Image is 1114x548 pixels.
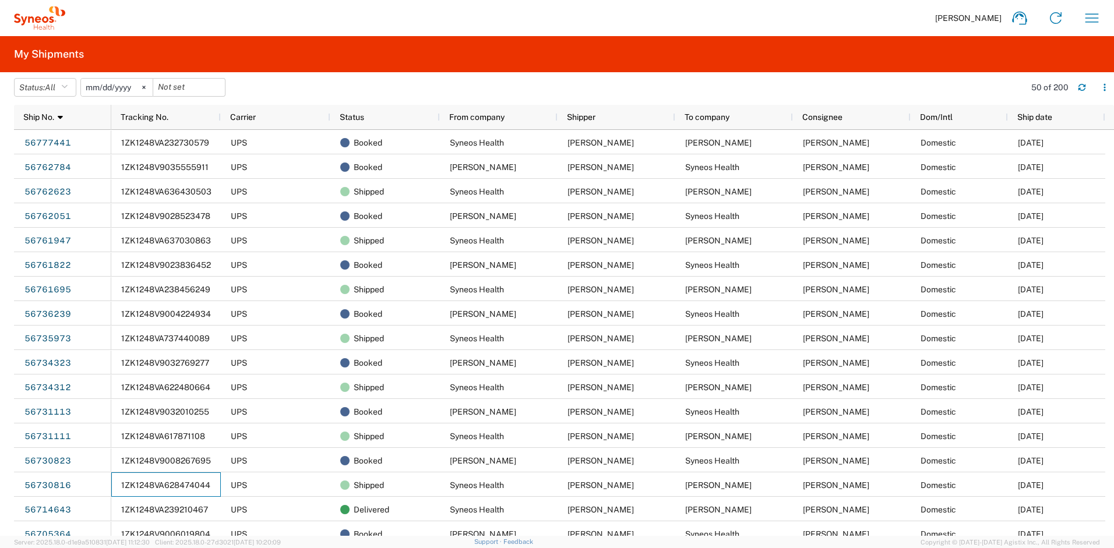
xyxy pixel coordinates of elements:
[450,432,504,441] span: Syneos Health
[24,207,72,226] a: 56762051
[230,112,256,122] span: Carrier
[450,285,504,294] span: Syneos Health
[685,187,752,196] span: Lindsay Long
[921,334,956,343] span: Domestic
[1018,162,1044,172] span: 09/09/2025
[685,334,752,343] span: Audrey Herrera
[231,480,247,490] span: UPS
[685,138,752,147] span: Mariyah Pressley
[450,529,516,539] span: Lyndsey Casey
[450,309,516,319] span: Audrey Herrera
[231,358,247,367] span: UPS
[450,480,504,490] span: Syneos Health
[231,138,247,147] span: UPS
[1018,285,1044,294] span: 09/09/2025
[450,211,516,221] span: Adam Tilly
[1017,112,1052,122] span: Ship date
[354,253,382,277] span: Booked
[1018,334,1044,343] span: 09/05/2025
[450,505,504,514] span: Syneos Health
[231,260,247,270] span: UPS
[567,112,595,122] span: Shipper
[1018,309,1044,319] span: 09/05/2025
[803,383,869,392] span: Stephen Nelson
[803,260,869,270] span: Ayman Abboud
[921,383,956,392] span: Domestic
[921,480,956,490] span: Domestic
[921,505,956,514] span: Domestic
[1018,505,1044,514] span: 09/04/2025
[121,187,211,196] span: 1ZK1248VA636430503
[921,138,956,147] span: Domestic
[803,236,869,245] span: Adam Tilly
[803,358,869,367] span: Ayman Abboud
[921,529,956,539] span: Domestic
[121,334,210,343] span: 1ZK1248VA737440089
[14,78,76,97] button: Status:All
[354,399,382,424] span: Booked
[121,456,211,465] span: 1ZK1248V9008267695
[231,407,247,416] span: UPS
[14,47,84,61] h2: My Shipments
[121,407,209,416] span: 1ZK1248V9032010255
[121,309,211,319] span: 1ZK1248V9004224934
[231,529,247,539] span: UPS
[803,162,869,172] span: Ayman Abboud
[231,211,247,221] span: UPS
[567,358,634,367] span: Stephen Nelson
[803,480,869,490] span: Kira Carrens
[24,427,72,446] a: 56731111
[450,162,516,172] span: Lindsay Long
[153,79,225,96] input: Not set
[921,211,956,221] span: Domestic
[921,187,956,196] span: Domestic
[354,375,384,399] span: Shipped
[1018,236,1044,245] span: 09/09/2025
[450,358,516,367] span: Stephen Nelson
[231,309,247,319] span: UPS
[685,112,729,122] span: To company
[567,162,634,172] span: Lindsay Long
[121,505,208,514] span: 1ZK1248VA239210467
[685,407,739,416] span: Syneos Health
[450,138,504,147] span: Syneos Health
[802,112,842,122] span: Consignee
[1018,260,1044,270] span: 09/09/2025
[24,305,72,324] a: 56736239
[24,354,72,373] a: 56734323
[803,187,869,196] span: Lindsay Long
[567,260,634,270] span: Tahreem Sarwar
[121,529,210,539] span: 1ZK1248V9006019804
[1031,82,1069,93] div: 50 of 200
[354,228,384,253] span: Shipped
[450,383,504,392] span: Syneos Health
[685,162,739,172] span: Syneos Health
[1018,529,1044,539] span: 09/03/2025
[803,529,869,539] span: Ayman Abboud
[121,432,205,441] span: 1ZK1248VA617871108
[567,211,634,221] span: Adam Tilly
[921,407,956,416] span: Domestic
[45,83,55,92] span: All
[567,285,634,294] span: Ayman Abboud
[1018,187,1044,196] span: 09/09/2025
[567,432,634,441] span: Ayman Abboud
[685,432,752,441] span: Osman Rehman
[685,383,752,392] span: Stephen Nelson
[567,480,634,490] span: Ayman Abboud
[354,473,384,497] span: Shipped
[803,505,869,514] span: Ron Smith
[803,285,869,294] span: Tahreem Sarwar
[24,256,72,275] a: 56761822
[354,302,382,326] span: Booked
[231,334,247,343] span: UPS
[1018,383,1044,392] span: 09/05/2025
[685,285,752,294] span: Tahreem Sarwar
[24,476,72,495] a: 56730816
[685,236,752,245] span: Adam Tilly
[24,232,72,250] a: 56761947
[1018,358,1044,367] span: 09/05/2025
[803,456,869,465] span: Ayman Abboud
[354,448,382,473] span: Booked
[685,480,752,490] span: Kira Carrens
